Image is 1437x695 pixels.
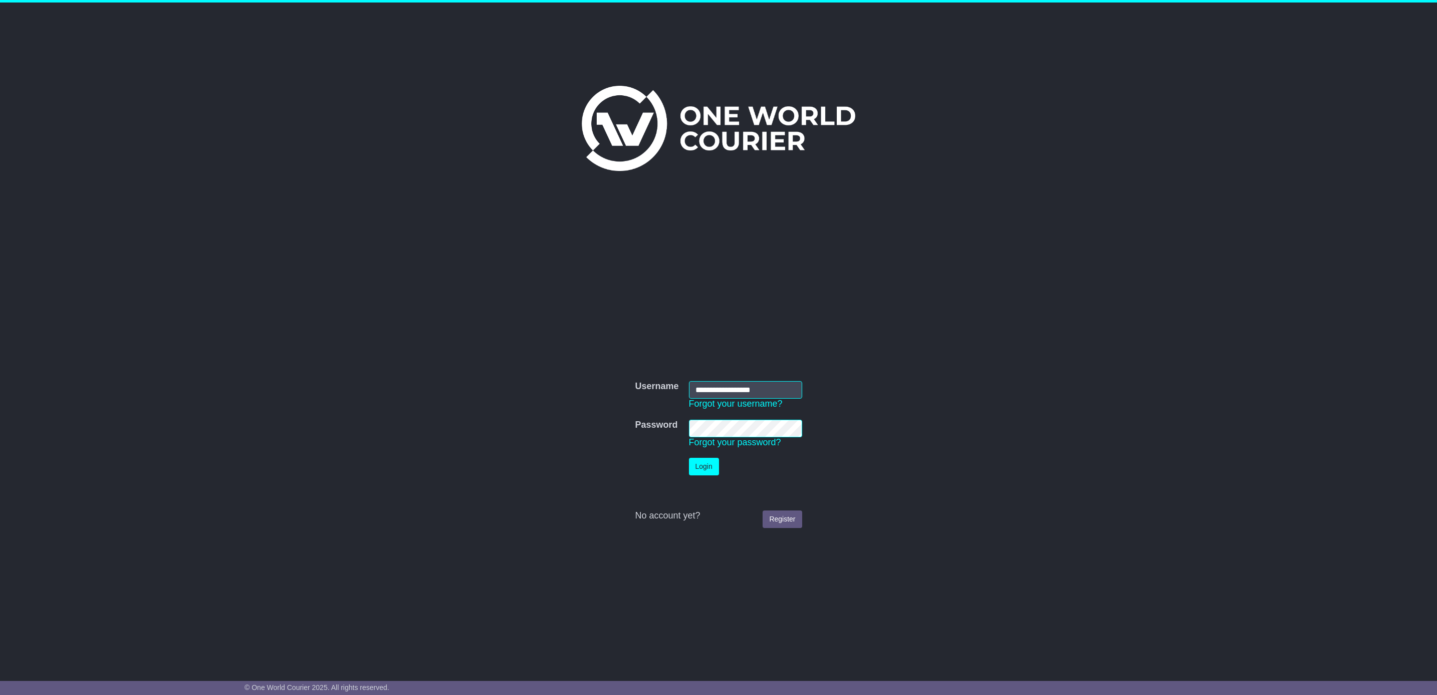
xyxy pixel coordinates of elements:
[245,683,389,691] span: © One World Courier 2025. All rights reserved.
[763,510,802,528] a: Register
[689,399,783,409] a: Forgot your username?
[689,437,781,447] a: Forgot your password?
[635,381,678,392] label: Username
[635,510,802,522] div: No account yet?
[689,458,719,475] button: Login
[635,420,677,431] label: Password
[582,86,855,171] img: One World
